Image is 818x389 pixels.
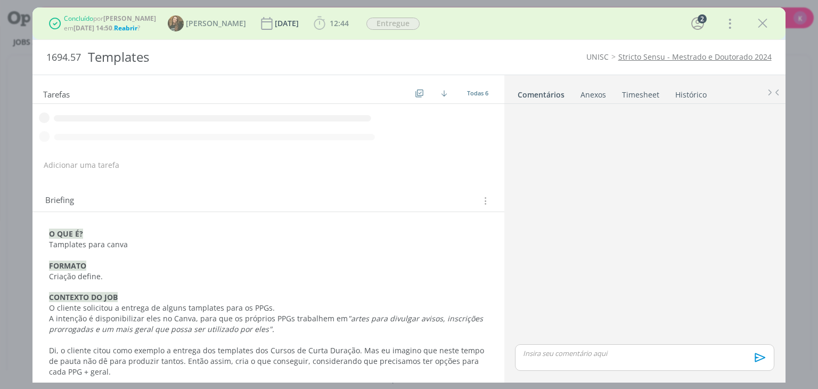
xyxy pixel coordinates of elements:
[32,7,785,383] div: dialog
[49,229,83,239] strong: O QUE É?
[49,313,485,334] em: "artes para divulgar avisos, inscrições prorrogadas e um mais geral que possa ser utilizado por e...
[43,156,120,175] button: Adicionar uma tarefa
[49,261,86,271] strong: FORMATO
[64,14,156,33] div: por em . ?
[64,14,93,23] span: Concluído
[49,292,118,302] strong: CONTEXTO DO JOB
[517,85,565,100] a: Comentários
[467,89,488,97] span: Todas 6
[49,239,487,250] p: Tamplates para canva
[49,271,487,282] p: Criação define.
[43,87,70,100] span: Tarefas
[275,20,301,27] div: [DATE]
[103,14,156,23] b: [PERSON_NAME]
[49,303,487,313] p: O cliente solicitou a entrega de alguns tamplates para os PPGs.
[689,15,706,32] button: 2
[586,52,609,62] a: UNISC
[73,23,112,33] b: [DATE] 14:50
[83,44,465,70] div: Templates
[618,52,772,62] a: Stricto Sensu - Mestrado e Doutorado 2024
[46,52,81,63] span: 1694.57
[45,194,74,208] span: Briefing
[698,14,707,23] div: 2
[675,85,707,100] a: Histórico
[49,345,487,377] p: Di, o cliente citou como exemplo a entrega dos templates dos Cursos de Curta Duração. Mas eu imag...
[49,313,487,335] p: A intenção é disponibilizar eles no Canva, para que os próprios PPGs trabalhem em
[114,23,137,33] span: Reabrir
[621,85,660,100] a: Timesheet
[441,90,447,96] img: arrow-down.svg
[580,90,606,100] div: Anexos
